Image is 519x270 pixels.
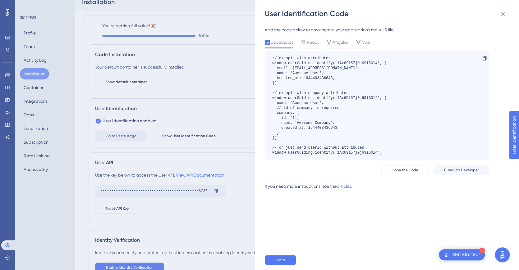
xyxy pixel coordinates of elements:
[392,168,418,173] span: Copy the Code
[381,165,429,175] button: Copy the Code
[493,245,512,264] iframe: UserGuiding AI Assistant Launcher
[337,182,352,195] a: articles.
[439,249,485,260] div: Open Get Started! checklist, remaining modules: 1
[265,182,337,190] div: If you need more instructions, see the
[275,258,285,263] span: Got it
[307,38,319,46] span: React
[443,251,450,259] img: launcher-image-alternative-text
[265,255,296,265] button: Got it
[272,56,386,155] div: // example with attributes window.userGuiding.identify('1Ax69i57j0j69i60l4', { email: [EMAIL_ADDR...
[434,165,489,175] button: E-mail to Developer
[479,248,485,253] div: 1
[265,26,489,34] div: Add the code below to anywhere in your application’s main JS file.
[5,2,43,9] span: User Identification
[265,9,510,19] div: User Identification Code
[362,38,370,46] span: Vue
[271,38,293,46] span: JavaScript
[444,168,479,173] span: E-mail to Developer
[452,251,480,258] div: Get Started!
[333,38,348,46] span: Angular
